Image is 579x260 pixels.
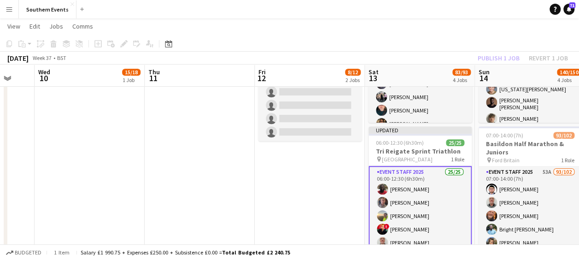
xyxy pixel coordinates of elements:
[453,77,470,83] div: 4 Jobs
[569,2,575,8] span: 71
[81,249,290,256] div: Salary £1 990.75 + Expenses £250.00 + Subsistence £0.00 =
[479,68,490,76] span: Sun
[29,22,40,30] span: Edit
[492,157,520,164] span: Ford Britain
[258,68,266,76] span: Fri
[563,4,574,15] a: 71
[345,69,361,76] span: 8/12
[382,156,433,163] span: [GEOGRAPHIC_DATA]
[123,77,140,83] div: 1 Job
[7,53,29,63] div: [DATE]
[477,73,490,83] span: 14
[384,224,389,229] span: !
[258,70,362,141] app-card-role: Event Staff 20250/411:00-15:00 (4h)
[122,69,140,76] span: 15/18
[7,22,20,30] span: View
[148,68,160,76] span: Thu
[38,68,50,76] span: Wed
[376,139,424,146] span: 06:00-12:30 (6h30m)
[4,20,24,32] a: View
[15,249,41,256] span: Budgeted
[5,248,43,258] button: Budgeted
[69,20,97,32] a: Comms
[57,54,66,61] div: BST
[257,73,266,83] span: 12
[46,20,67,32] a: Jobs
[49,22,63,30] span: Jobs
[561,157,574,164] span: 1 Role
[258,37,362,141] app-job-card: 11:00-15:00 (4h)0/4Tri Reigate set up [GEOGRAPHIC_DATA]1 RoleEvent Staff 20250/411:00-15:00 (4h)
[368,68,379,76] span: Sat
[452,69,471,76] span: 83/93
[222,249,290,256] span: Total Budgeted £2 240.75
[19,0,76,18] button: Southern Events
[37,73,50,83] span: 10
[553,132,574,139] span: 93/102
[147,73,160,83] span: 11
[368,147,472,155] h3: Tri Reigate Sprint Triathlon
[367,73,379,83] span: 13
[451,156,464,163] span: 1 Role
[446,139,464,146] span: 25/25
[486,132,523,139] span: 07:00-14:00 (7h)
[368,126,472,134] div: Updated
[51,249,73,256] span: 1 item
[30,54,53,61] span: Week 37
[72,22,93,30] span: Comms
[26,20,44,32] a: Edit
[345,77,360,83] div: 2 Jobs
